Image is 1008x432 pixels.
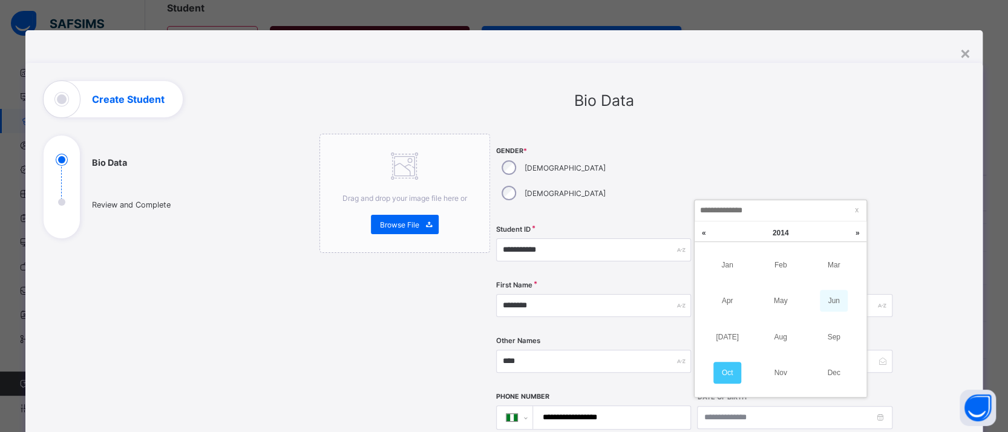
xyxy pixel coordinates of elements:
[713,290,741,312] a: Apr
[92,94,165,104] h1: Create Student
[959,42,970,63] div: ×
[726,221,835,244] a: 2014
[342,194,467,203] span: Drag and drop your image file here or
[807,283,860,319] td: Jun
[767,290,794,312] a: May
[701,355,754,390] td: Oct
[319,134,490,253] div: Drag and drop your image file here orBrowse File
[496,147,691,155] span: Gender
[773,229,789,237] span: 2014
[820,254,848,276] a: Mar
[695,221,713,244] a: Last year (Control + left)
[701,247,754,283] td: Jan
[848,221,866,244] a: Next year (Control + right)
[960,390,996,426] button: Open asap
[767,362,794,384] a: Nov
[496,225,531,234] label: Student ID
[701,283,754,319] td: Apr
[807,355,860,390] td: Dec
[767,326,794,348] a: Aug
[701,319,754,355] td: Jul
[807,319,860,355] td: Sep
[713,362,741,384] a: Oct
[713,254,741,276] a: Jan
[496,393,549,401] label: Phone Number
[754,355,807,390] td: Nov
[525,163,606,172] label: [DEMOGRAPHIC_DATA]
[754,283,807,319] td: May
[574,91,634,110] span: Bio Data
[496,281,532,289] label: First Name
[380,220,419,229] span: Browse File
[713,326,741,348] a: [DATE]
[820,290,848,312] a: Jun
[820,326,848,348] a: Sep
[754,247,807,283] td: Feb
[807,247,860,283] td: Mar
[820,362,848,384] a: Dec
[754,319,807,355] td: Aug
[496,336,540,345] label: Other Names
[767,254,794,276] a: Feb
[525,189,606,198] label: [DEMOGRAPHIC_DATA]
